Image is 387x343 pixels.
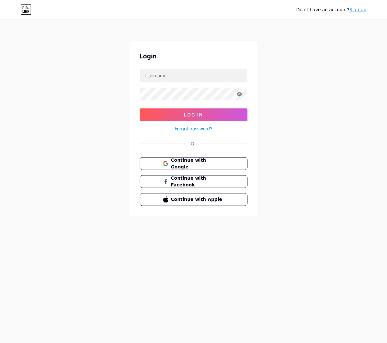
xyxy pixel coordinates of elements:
span: Continue with Facebook [171,175,224,188]
div: Login [140,51,248,61]
span: Log In [184,112,203,117]
span: Continue with Google [171,157,224,170]
button: Continue with Apple [140,193,248,206]
a: Forgot password? [175,125,212,132]
div: Don't have an account? [296,6,366,13]
button: Continue with Facebook [140,175,248,188]
span: Continue with Apple [171,196,224,203]
input: Username [140,69,247,82]
a: Sign up [349,7,366,12]
button: Continue with Google [140,157,248,170]
div: Or [191,140,196,147]
button: Log In [140,108,248,121]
